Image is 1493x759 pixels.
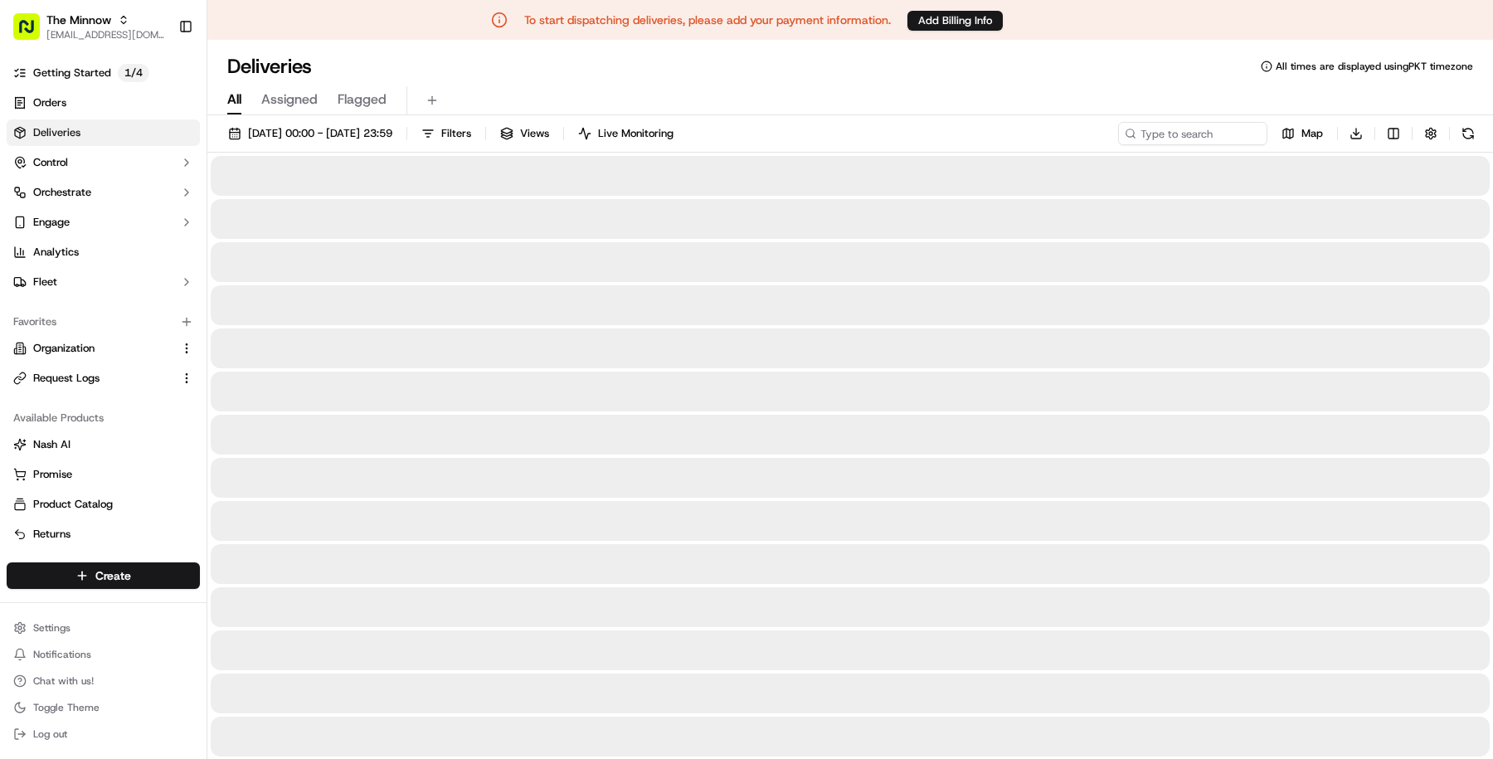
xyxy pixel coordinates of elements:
[33,66,111,80] span: Getting Started
[1276,60,1473,73] span: All times are displayed using PKT timezone
[907,10,1003,31] a: Add Billing Info
[7,309,200,335] div: Favorites
[33,621,71,635] span: Settings
[13,497,193,512] a: Product Catalog
[33,245,79,260] span: Analytics
[13,437,193,452] a: Nash AI
[907,11,1003,31] button: Add Billing Info
[7,60,200,86] a: Getting Started1/4
[520,126,549,141] span: Views
[13,371,173,386] a: Request Logs
[13,467,193,482] a: Promise
[441,126,471,141] span: Filters
[571,122,681,145] button: Live Monitoring
[7,365,200,392] button: Request Logs
[1457,122,1480,145] button: Refresh
[33,215,70,230] span: Engage
[33,155,68,170] span: Control
[7,179,200,206] button: Orchestrate
[7,269,200,295] button: Fleet
[7,521,200,547] button: Returns
[248,126,392,141] span: [DATE] 00:00 - [DATE] 23:59
[598,126,674,141] span: Live Monitoring
[33,371,100,386] span: Request Logs
[7,335,200,362] button: Organization
[118,64,149,82] p: 1 / 4
[1274,122,1330,145] button: Map
[33,125,80,140] span: Deliveries
[227,53,312,80] h1: Deliveries
[33,467,72,482] span: Promise
[7,239,200,265] a: Analytics
[261,90,318,109] span: Assigned
[33,185,91,200] span: Orchestrate
[1118,122,1267,145] input: Type to search
[221,122,400,145] button: [DATE] 00:00 - [DATE] 23:59
[33,437,71,452] span: Nash AI
[7,491,200,518] button: Product Catalog
[7,616,200,640] button: Settings
[524,12,891,28] p: To start dispatching deliveries, please add your payment information.
[95,567,131,584] span: Create
[33,497,113,512] span: Product Catalog
[46,12,111,28] button: The Minnow
[33,527,71,542] span: Returns
[33,275,57,289] span: Fleet
[7,696,200,719] button: Toggle Theme
[33,648,91,661] span: Notifications
[338,90,387,109] span: Flagged
[414,122,479,145] button: Filters
[46,28,165,41] button: [EMAIL_ADDRESS][DOMAIN_NAME]
[33,341,95,356] span: Organization
[7,562,200,589] button: Create
[7,669,200,693] button: Chat with us!
[33,674,94,688] span: Chat with us!
[7,7,172,46] button: The Minnow[EMAIL_ADDRESS][DOMAIN_NAME]
[7,119,200,146] a: Deliveries
[33,95,66,110] span: Orders
[7,723,200,746] button: Log out
[13,341,173,356] a: Organization
[7,461,200,488] button: Promise
[227,90,241,109] span: All
[33,701,100,714] span: Toggle Theme
[1301,126,1323,141] span: Map
[13,527,193,542] a: Returns
[7,643,200,666] button: Notifications
[33,727,67,741] span: Log out
[493,122,557,145] button: Views
[7,209,200,236] button: Engage
[7,405,200,431] div: Available Products
[7,431,200,458] button: Nash AI
[7,90,200,116] a: Orders
[7,149,200,176] button: Control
